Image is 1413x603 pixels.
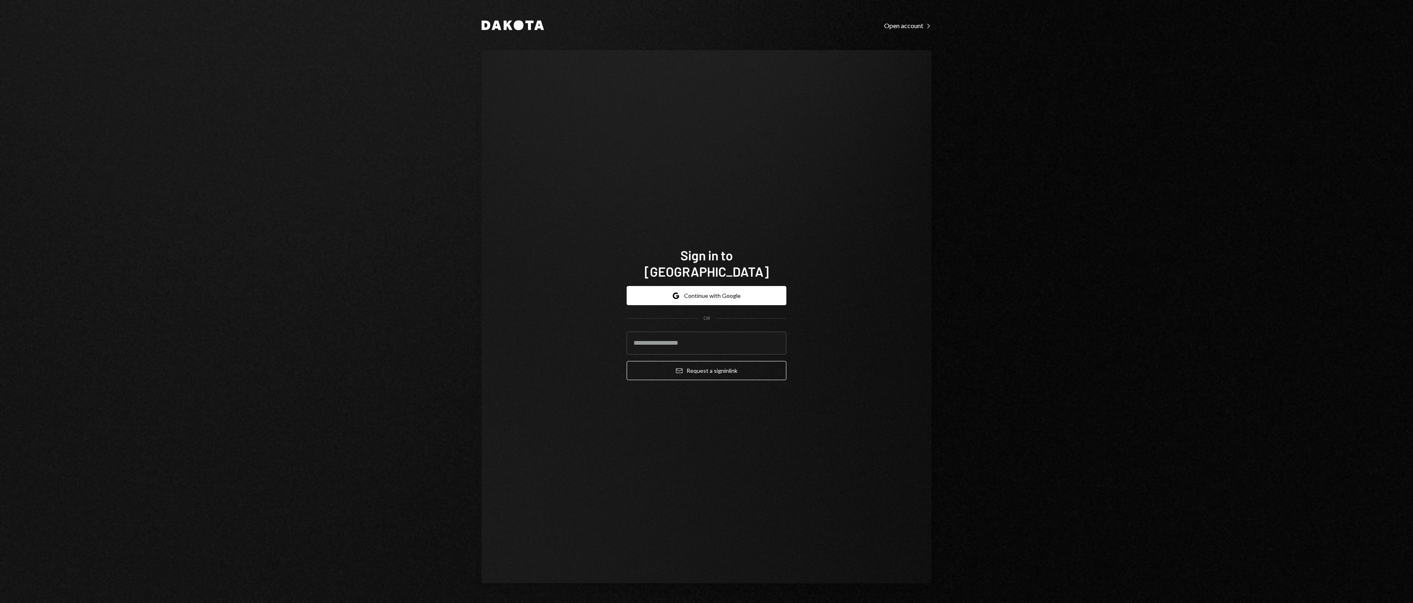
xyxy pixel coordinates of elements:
a: Open account [884,21,931,30]
div: Open account [884,22,931,30]
button: Continue with Google [627,286,786,305]
button: Request a signinlink [627,361,786,380]
div: OR [703,315,710,322]
h1: Sign in to [GEOGRAPHIC_DATA] [627,247,786,279]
